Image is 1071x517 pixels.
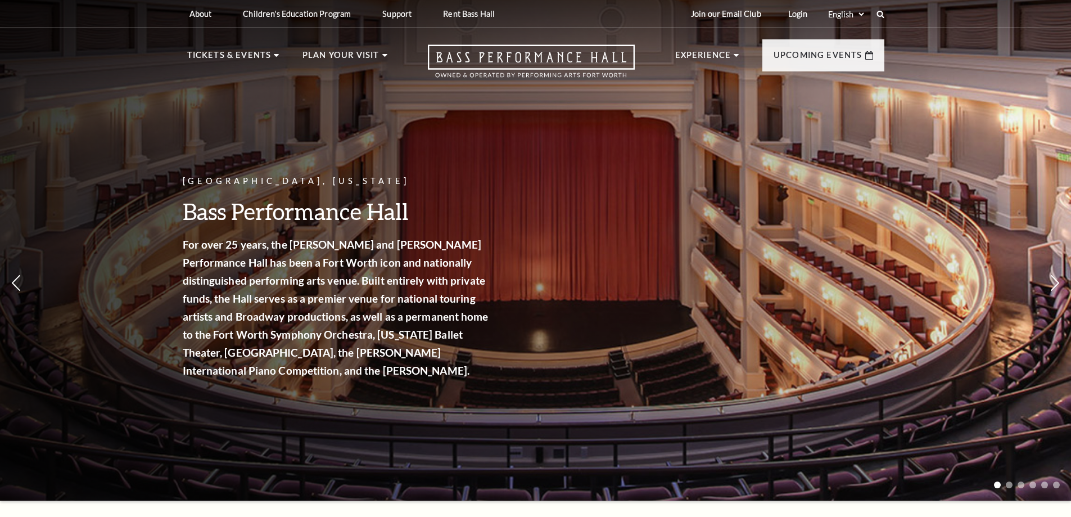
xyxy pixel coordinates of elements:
[774,48,862,69] p: Upcoming Events
[675,48,731,69] p: Experience
[183,174,492,188] p: [GEOGRAPHIC_DATA], [US_STATE]
[443,9,495,19] p: Rent Bass Hall
[183,197,492,226] h3: Bass Performance Hall
[243,9,351,19] p: Children's Education Program
[302,48,379,69] p: Plan Your Visit
[183,238,489,377] strong: For over 25 years, the [PERSON_NAME] and [PERSON_NAME] Performance Hall has been a Fort Worth ico...
[826,9,866,20] select: Select:
[189,9,212,19] p: About
[187,48,272,69] p: Tickets & Events
[382,9,412,19] p: Support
